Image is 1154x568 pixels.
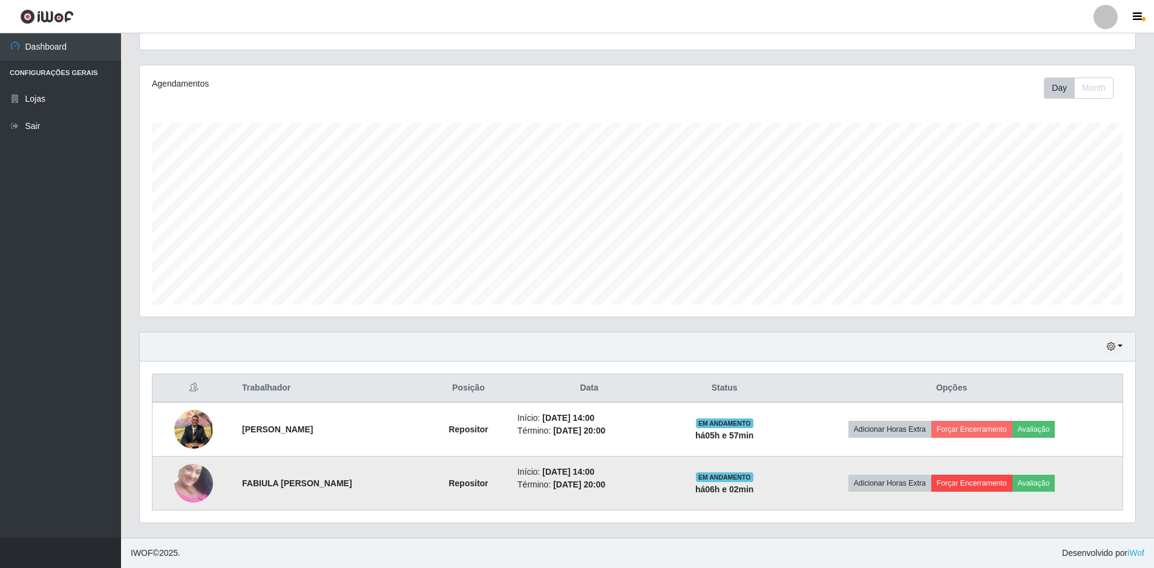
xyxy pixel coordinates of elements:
[1074,78,1113,99] button: Month
[931,421,1012,438] button: Forçar Encerramento
[131,547,180,560] span: © 2025 .
[242,478,352,488] strong: FABIULA [PERSON_NAME]
[1062,547,1144,560] span: Desenvolvido por
[448,478,488,488] strong: Repositor
[174,403,213,455] img: 1748464437090.jpeg
[1012,475,1055,492] button: Avaliação
[152,78,546,90] div: Agendamentos
[242,424,313,434] strong: [PERSON_NAME]
[427,374,510,403] th: Posição
[517,412,661,424] li: Início:
[668,374,781,403] th: Status
[696,472,753,482] span: EM ANDAMENTO
[553,426,605,435] time: [DATE] 20:00
[848,421,931,438] button: Adicionar Horas Extra
[1044,78,1075,99] button: Day
[553,480,605,489] time: [DATE] 20:00
[542,413,594,423] time: [DATE] 14:00
[1044,78,1113,99] div: First group
[696,418,753,428] span: EM ANDAMENTO
[517,478,661,491] li: Término:
[20,9,74,24] img: CoreUI Logo
[235,374,427,403] th: Trabalhador
[517,466,661,478] li: Início:
[695,431,754,440] strong: há 05 h e 57 min
[174,449,213,518] img: 1753110543973.jpeg
[131,548,153,558] span: IWOF
[848,475,931,492] button: Adicionar Horas Extra
[695,484,754,494] strong: há 06 h e 02 min
[542,467,594,477] time: [DATE] 14:00
[1127,548,1144,558] a: iWof
[1012,421,1055,438] button: Avaliação
[510,374,668,403] th: Data
[931,475,1012,492] button: Forçar Encerramento
[448,424,488,434] strong: Repositor
[517,424,661,437] li: Término:
[1044,78,1123,99] div: Toolbar with button groups
[781,374,1123,403] th: Opções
